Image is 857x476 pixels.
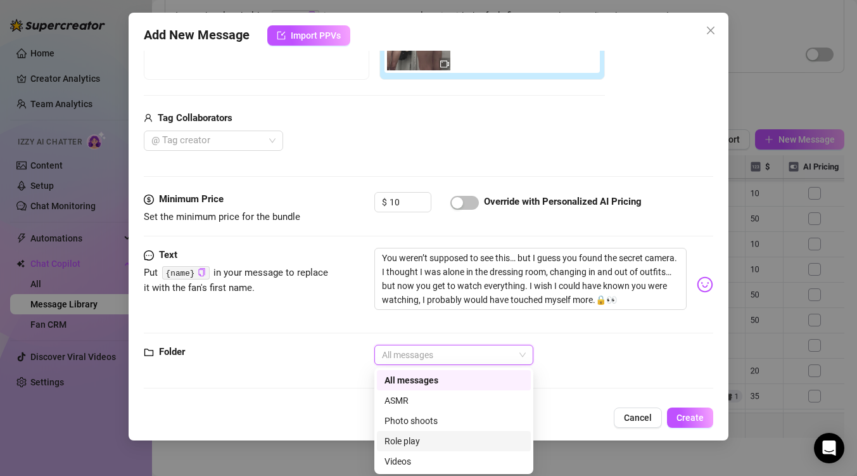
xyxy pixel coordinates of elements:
textarea: You weren’t supposed to see this… but I guess you found the secret camera. I thought I was alone ... [374,248,687,310]
div: ASMR [377,390,531,411]
div: Videos [384,454,523,468]
span: Create [676,413,704,423]
div: Videos [377,451,531,472]
button: Close [701,20,721,41]
span: Add New Message [144,25,250,46]
span: All messages [382,345,526,364]
span: Close [701,25,721,35]
div: Role play [384,434,523,448]
strong: Tag Collaborators [158,112,232,124]
span: folder [144,345,154,360]
strong: Folder [159,346,185,357]
span: close [706,25,716,35]
div: All messages [377,370,531,390]
span: Put in your message to replace it with the fan's first name. [144,267,329,293]
div: Photo shoots [377,411,531,431]
div: All messages [384,373,523,387]
button: Create [667,408,713,428]
button: Import PPVs [267,25,350,46]
code: {name} [162,266,210,280]
div: Role play [377,431,531,451]
strong: Minimum Price [159,193,224,205]
strong: Text [159,249,177,261]
span: Set the minimum price for the bundle [144,211,300,222]
button: Cancel [614,408,662,428]
div: Photo shoots [384,414,523,428]
div: ASMR [384,394,523,408]
strong: Override with Personalized AI Pricing [484,196,642,207]
button: Click to Copy [198,268,206,278]
span: Cancel [624,413,652,423]
div: Open Intercom Messenger [814,433,844,463]
span: message [144,248,154,263]
span: import [277,31,286,40]
span: copy [198,268,206,276]
span: video-camera [440,60,449,68]
span: Import PPVs [291,30,341,41]
span: dollar [144,192,154,207]
span: user [144,111,153,126]
img: svg%3e [697,276,713,293]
